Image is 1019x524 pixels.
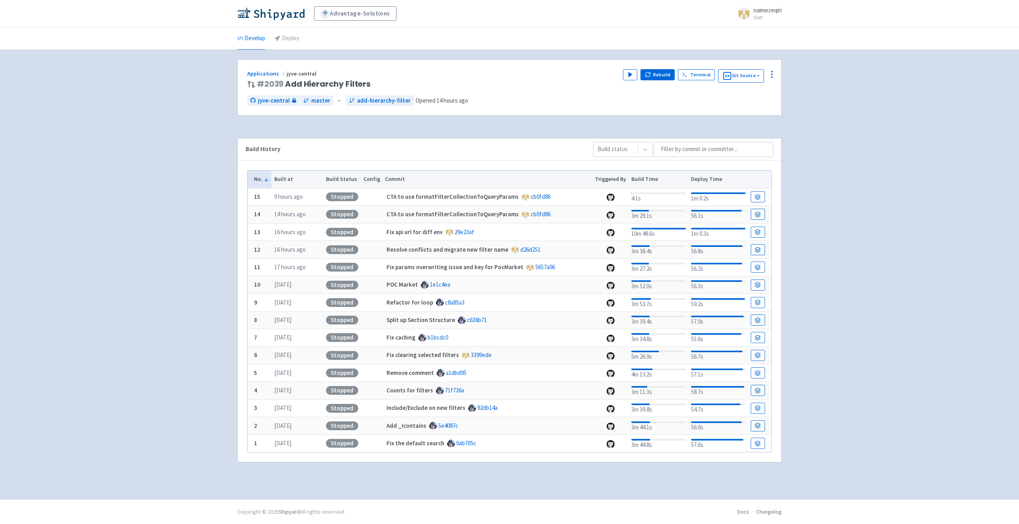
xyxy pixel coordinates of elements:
[274,334,291,341] time: [DATE]
[756,508,782,515] a: Changelog
[691,261,746,274] div: 56.2s
[346,95,414,106] a: add-hierarchy-filter
[274,369,291,377] time: [DATE]
[455,228,474,236] a: 29e23af
[274,299,291,306] time: [DATE]
[387,210,519,218] strong: CTA to use formatFilterCollectionToQueryParams
[254,334,257,341] b: 7
[254,210,260,218] b: 14
[438,422,458,429] a: 5e4087c
[326,369,358,377] div: Stopped
[593,171,629,188] th: Triggered By
[691,349,746,361] div: 56.7s
[520,246,541,253] a: d26d251
[383,171,593,188] th: Commit
[751,385,765,396] a: Build Details
[631,226,686,239] div: 10m 48.6s
[535,263,555,271] a: 5657a06
[274,210,306,218] time: 14 hours ago
[691,367,746,379] div: 57.1s
[737,508,749,515] a: Docs
[254,193,260,200] b: 15
[751,244,765,255] a: Build Details
[387,404,465,411] strong: Include/Exclude on new filters
[751,279,765,291] a: Build Details
[477,404,498,411] a: 92db14a
[387,281,418,288] strong: POC Market
[254,228,260,236] b: 13
[326,439,358,448] div: Stopped
[631,402,686,414] div: 3m 39.8s
[326,421,358,430] div: Stopped
[691,420,746,432] div: 56.0s
[387,299,433,306] strong: Refactor for loop
[751,403,765,414] a: Build Details
[254,246,260,253] b: 12
[751,209,765,220] a: Build Details
[254,316,257,324] b: 8
[467,316,487,324] a: c636b71
[326,386,358,395] div: Stopped
[387,228,443,236] strong: Fix api url for diff env
[323,171,361,188] th: Build Status
[691,244,746,256] div: 56.8s
[654,142,773,157] input: Filter by commit or committer...
[254,404,257,411] b: 3
[254,175,269,183] button: No.
[237,508,345,516] div: Copyright © 2025 All rights reserved.
[631,191,686,203] div: 4.1s
[254,439,257,447] b: 1
[326,333,358,342] div: Stopped
[688,171,748,188] th: Deploy Time
[718,69,764,83] button: Git Source
[274,228,306,236] time: 16 hours ago
[751,350,765,361] a: Build Details
[733,7,782,20] a: naimezeqiri User
[691,297,746,309] div: 59.2s
[531,210,550,218] a: cb0fd86
[631,332,686,344] div: 3m 34.8s
[446,369,467,377] a: a1dbd95
[387,422,426,429] strong: Add _Icontains
[631,314,686,326] div: 3m 39.4s
[631,261,686,274] div: 3m 27.2s
[247,95,299,106] a: jyve-central
[246,145,580,154] div: Build History
[640,69,675,80] button: Rebuild
[437,97,468,104] time: 14 hours ago
[361,171,383,188] th: Config
[430,281,450,288] a: 1e1c4ea
[326,316,358,324] div: Stopped
[691,279,746,291] div: 56.3s
[691,332,746,344] div: 55.6s
[416,97,468,104] span: Opened
[326,245,358,254] div: Stopped
[387,439,444,447] strong: Fix the default search
[387,263,523,271] strong: Fix params overwriting issue and key for PocMarket
[631,420,686,432] div: 3m 44.1s
[237,27,265,50] a: Develop
[254,351,257,359] b: 6
[691,208,746,221] div: 56.1s
[751,438,765,449] a: Build Details
[751,332,765,343] a: Build Details
[751,297,765,308] a: Build Details
[629,171,688,188] th: Build Time
[254,299,257,306] b: 9
[631,349,686,361] div: 5m 26.9s
[751,227,765,238] a: Build Details
[428,334,448,341] a: b1bcdc0
[326,351,358,360] div: Stopped
[387,351,459,359] strong: Fix clearing selected filters
[326,298,358,307] div: Stopped
[274,316,291,324] time: [DATE]
[751,314,765,326] a: Build Details
[691,191,746,203] div: 1m 0.2s
[326,404,358,413] div: Stopped
[387,386,433,394] strong: Counts for filters
[445,386,464,394] a: 71f736a
[274,404,291,411] time: [DATE]
[254,422,257,429] b: 2
[237,7,305,20] img: Shipyard logo
[254,281,260,288] b: 10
